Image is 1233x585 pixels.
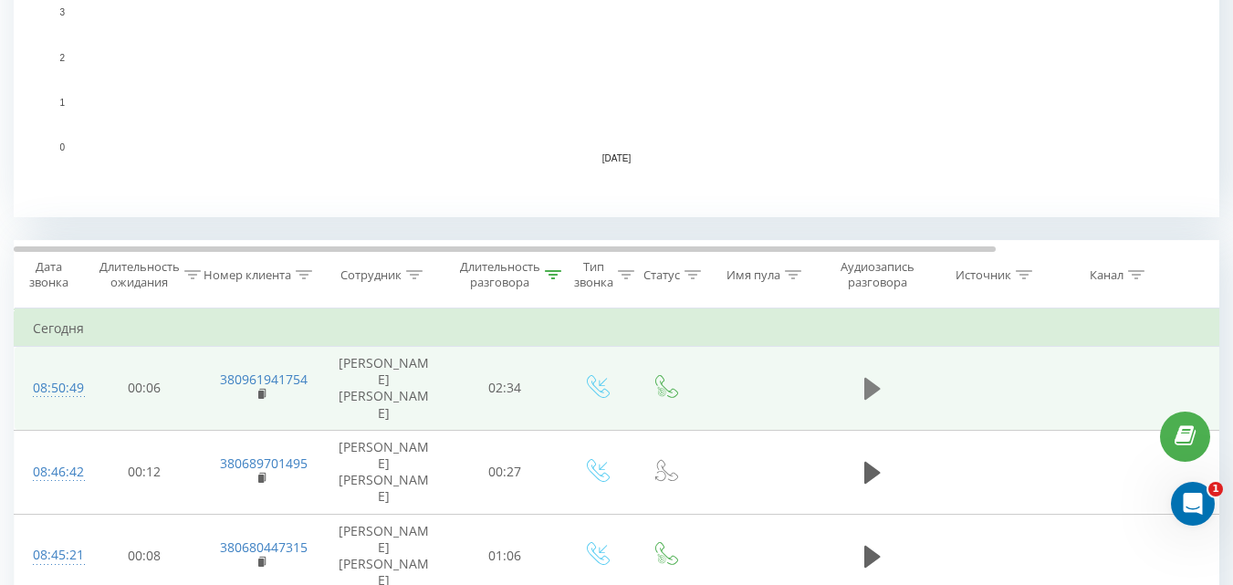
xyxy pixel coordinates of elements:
[15,259,82,290] div: Дата звонка
[59,8,65,18] text: 3
[33,538,69,573] div: 08:45:21
[99,259,180,290] div: Длительность ожидания
[320,347,448,431] td: [PERSON_NAME] [PERSON_NAME]
[1090,267,1123,283] div: Канал
[33,371,69,406] div: 08:50:49
[88,347,202,431] td: 00:06
[602,153,632,163] text: [DATE]
[460,259,540,290] div: Длительность разговора
[59,142,65,152] text: 0
[33,454,69,490] div: 08:46:42
[448,347,562,431] td: 02:34
[59,53,65,63] text: 2
[220,371,308,388] a: 380961941754
[320,430,448,514] td: [PERSON_NAME] [PERSON_NAME]
[220,454,308,472] a: 380689701495
[956,267,1011,283] div: Источник
[726,267,780,283] div: Имя пула
[340,267,402,283] div: Сотрудник
[833,259,922,290] div: Аудиозапись разговора
[643,267,680,283] div: Статус
[220,538,308,556] a: 380680447315
[574,259,613,290] div: Тип звонка
[448,430,562,514] td: 00:27
[1208,482,1223,496] span: 1
[204,267,291,283] div: Номер клиента
[1171,482,1215,526] iframe: Intercom live chat
[59,98,65,108] text: 1
[88,430,202,514] td: 00:12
